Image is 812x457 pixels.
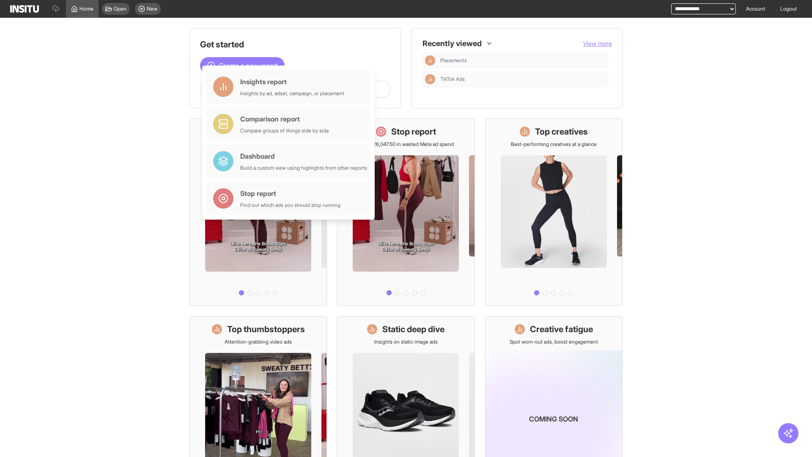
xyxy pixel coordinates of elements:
span: View more [583,40,612,47]
p: Save £26,047.50 in wasted Meta ad spend [358,141,454,148]
p: Attention-grabbing video ads [225,339,292,345]
div: Compare groups of things side by side [240,127,329,134]
h1: Get started [200,39,390,50]
span: Create a new report [219,61,278,71]
a: Stop reportSave £26,047.50 in wasted Meta ad spend [337,118,475,306]
button: View more [583,39,612,48]
span: Placements [440,57,467,64]
div: Find out which ads you should stop running [240,202,340,209]
span: TikTok Ads [440,76,465,83]
div: Insights [425,55,435,66]
p: Best-performing creatives at a glance [511,141,597,148]
span: TikTok Ads [440,76,605,83]
div: Dashboard [240,151,367,161]
h1: Top thumbstoppers [227,323,305,335]
div: Build a custom view using highlights from other reports [240,165,367,171]
a: What's live nowSee all active ads instantly [189,118,327,306]
span: Home [80,6,93,12]
span: Open [114,6,126,12]
h1: Top creatives [535,126,588,138]
a: Top creativesBest-performing creatives at a glance [485,118,623,306]
p: Insights on static image ads [374,339,438,345]
button: Create a new report [200,57,285,74]
h1: Static deep dive [382,323,444,335]
div: Insights report [240,77,344,87]
img: Logo [10,5,39,13]
div: Stop report [240,188,340,198]
span: New [147,6,157,12]
h1: Stop report [391,126,436,138]
div: Comparison report [240,114,329,124]
div: Insights by ad, adset, campaign, or placement [240,90,344,97]
span: Placements [440,57,605,64]
div: Insights [425,74,435,84]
